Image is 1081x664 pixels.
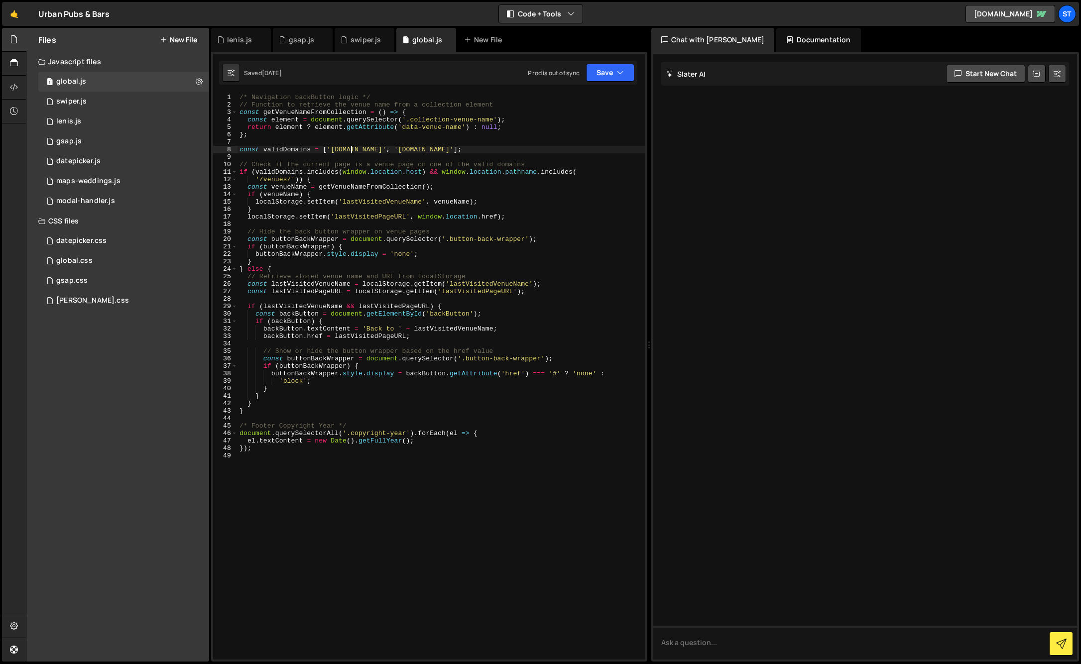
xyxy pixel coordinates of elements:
[244,69,282,77] div: Saved
[289,35,314,45] div: gsap.js
[38,291,209,311] div: 5414/39467.css
[776,28,860,52] div: Documentation
[213,243,238,250] div: 21
[213,362,238,370] div: 37
[47,79,53,87] span: 1
[965,5,1055,23] a: [DOMAIN_NAME]
[227,35,252,45] div: lenis.js
[464,35,506,45] div: New File
[213,258,238,265] div: 23
[946,65,1025,83] button: Start new chat
[38,231,209,251] div: 5414/36314.css
[213,131,238,138] div: 6
[213,146,238,153] div: 8
[38,92,209,111] div: 5414/44185.js
[26,211,209,231] div: CSS files
[26,52,209,72] div: Javascript files
[213,161,238,168] div: 10
[213,310,238,318] div: 30
[56,296,129,305] div: [PERSON_NAME].css
[213,94,238,101] div: 1
[56,276,88,285] div: gsap.css
[56,97,87,106] div: swiper.js
[213,116,238,123] div: 4
[38,251,209,271] div: 5414/36298.css
[56,256,93,265] div: global.css
[38,8,110,20] div: Urban Pubs & Bars
[213,101,238,109] div: 2
[499,5,583,23] button: Code + Tools
[213,422,238,430] div: 45
[213,168,238,176] div: 11
[213,280,238,288] div: 26
[213,347,238,355] div: 35
[213,288,238,295] div: 27
[213,444,238,452] div: 48
[213,430,238,437] div: 46
[213,265,238,273] div: 24
[213,385,238,392] div: 40
[56,117,81,126] div: lenis.js
[213,235,238,243] div: 20
[213,213,238,221] div: 17
[38,111,209,131] div: 5414/36317.js
[213,370,238,377] div: 38
[213,250,238,258] div: 22
[56,236,107,245] div: datepicker.css
[213,355,238,362] div: 36
[213,228,238,235] div: 19
[651,28,775,52] div: Chat with [PERSON_NAME]
[213,415,238,422] div: 44
[213,407,238,415] div: 43
[213,109,238,116] div: 3
[213,340,238,347] div: 34
[213,176,238,183] div: 12
[56,197,115,206] div: modal-handler.js
[213,198,238,206] div: 15
[213,325,238,332] div: 32
[213,191,238,198] div: 14
[412,35,442,45] div: global.js
[38,34,56,45] h2: Files
[56,77,86,86] div: global.js
[1058,5,1076,23] a: st
[213,377,238,385] div: 39
[56,177,120,186] div: maps-weddings.js
[38,72,209,92] div: 5414/36297.js
[528,69,580,77] div: Prod is out of sync
[262,69,282,77] div: [DATE]
[213,437,238,444] div: 47
[160,36,197,44] button: New File
[38,271,209,291] div: 5414/36313.css
[213,332,238,340] div: 33
[213,138,238,146] div: 7
[213,303,238,310] div: 29
[351,35,381,45] div: swiper.js
[38,131,209,151] div: 5414/36306.js
[213,221,238,228] div: 18
[213,452,238,459] div: 49
[38,171,209,191] div: 5414/36490.js
[56,137,82,146] div: gsap.js
[213,206,238,213] div: 16
[38,191,209,211] div: 5414/36322.js
[586,64,634,82] button: Save
[666,69,706,79] h2: Slater AI
[213,183,238,191] div: 13
[56,157,101,166] div: datepicker.js
[213,295,238,303] div: 28
[38,151,209,171] div: 5414/36318.js
[2,2,26,26] a: 🤙
[213,392,238,400] div: 41
[213,318,238,325] div: 31
[213,153,238,161] div: 9
[213,400,238,407] div: 42
[213,123,238,131] div: 5
[213,273,238,280] div: 25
